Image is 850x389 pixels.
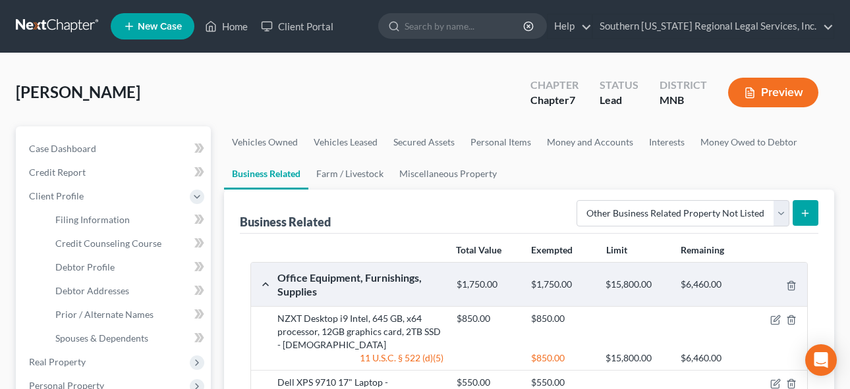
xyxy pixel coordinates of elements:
a: Debtor Profile [45,255,211,279]
div: $550.00 [450,376,524,389]
div: $6,460.00 [674,351,749,365]
a: Case Dashboard [18,137,211,161]
div: $1,750.00 [450,278,524,291]
span: Filing Information [55,214,130,225]
span: Debtor Addresses [55,285,129,296]
div: $1,750.00 [524,278,599,291]
strong: Exempted [531,244,573,255]
a: Spouses & Dependents [45,326,211,350]
input: Search by name... [405,14,525,38]
a: Farm / Livestock [308,158,391,190]
a: Miscellaneous Property [391,158,505,190]
span: Spouses & Dependents [55,332,148,344]
a: Interests [641,126,693,158]
a: Debtor Addresses [45,279,211,303]
a: Vehicles Leased [306,126,385,158]
div: NZXT Desktop i9 Intel, 645 GB, x64 processor, 12GB graphics card, 2TB SSD - [DEMOGRAPHIC_DATA] [271,312,450,351]
div: $850.00 [524,312,599,325]
span: New Case [138,22,182,32]
span: Case Dashboard [29,143,96,154]
a: Southern [US_STATE] Regional Legal Services, Inc. [593,14,834,38]
div: $15,800.00 [599,351,673,365]
a: Personal Items [463,126,539,158]
strong: Limit [606,244,627,255]
button: Preview [728,78,818,107]
div: MNB [660,93,707,108]
div: $850.00 [450,312,524,325]
div: $15,800.00 [599,278,673,291]
strong: Total Value [456,244,501,255]
span: Real Property [29,356,86,367]
div: $6,460.00 [674,278,749,291]
a: Business Related [224,158,308,190]
div: Business Related [240,214,331,230]
div: Lead [600,93,638,108]
span: Credit Counseling Course [55,238,161,249]
div: 11 U.S.C. § 522 (d)(5) [271,351,450,365]
span: Prior / Alternate Names [55,309,154,320]
div: $550.00 [524,376,599,389]
a: Vehicles Owned [224,126,306,158]
div: Status [600,78,638,93]
span: 7 [569,93,575,106]
div: Chapter [530,93,579,108]
a: Credit Counseling Course [45,232,211,255]
span: [PERSON_NAME] [16,82,140,101]
span: Debtor Profile [55,261,115,272]
a: Help [548,14,592,38]
a: Home [198,14,254,38]
a: Filing Information [45,208,211,232]
div: Chapter [530,78,579,93]
div: District [660,78,707,93]
span: Credit Report [29,167,86,178]
a: Credit Report [18,161,211,184]
strong: Remaining [681,244,724,255]
div: Open Intercom Messenger [805,344,837,376]
a: Prior / Alternate Names [45,303,211,326]
a: Secured Assets [385,126,463,158]
a: Money Owed to Debtor [693,126,805,158]
div: $850.00 [524,351,599,365]
div: Office Equipment, Furnishings, Supplies [271,271,450,299]
a: Money and Accounts [539,126,641,158]
a: Client Portal [254,14,340,38]
span: Client Profile [29,190,84,201]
